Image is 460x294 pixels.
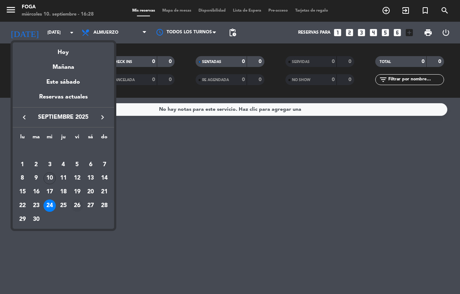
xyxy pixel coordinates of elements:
[57,186,70,198] div: 18
[84,186,97,198] div: 20
[43,185,57,199] td: 17 de septiembre de 2025
[30,199,42,212] div: 23
[16,199,29,212] div: 22
[29,185,43,199] td: 16 de septiembre de 2025
[16,159,29,171] div: 1
[43,172,57,185] td: 10 de septiembre de 2025
[84,199,97,212] div: 27
[57,172,70,185] div: 11
[71,159,83,171] div: 5
[57,172,70,185] td: 11 de septiembre de 2025
[84,199,98,213] td: 27 de septiembre de 2025
[70,133,84,144] th: viernes
[31,113,96,122] span: septiembre 2025
[16,158,29,172] td: 1 de septiembre de 2025
[97,158,111,172] td: 7 de septiembre de 2025
[57,185,70,199] td: 18 de septiembre de 2025
[13,92,114,107] div: Reservas actuales
[97,199,111,213] td: 28 de septiembre de 2025
[98,159,110,171] div: 7
[20,113,29,122] i: keyboard_arrow_left
[43,172,56,185] div: 10
[70,199,84,213] td: 26 de septiembre de 2025
[70,185,84,199] td: 19 de septiembre de 2025
[30,172,42,185] div: 9
[57,133,70,144] th: jueves
[16,172,29,185] td: 8 de septiembre de 2025
[97,133,111,144] th: domingo
[18,113,31,122] button: keyboard_arrow_left
[43,199,57,213] td: 24 de septiembre de 2025
[71,172,83,185] div: 12
[71,199,83,212] div: 26
[16,199,29,213] td: 22 de septiembre de 2025
[70,172,84,185] td: 12 de septiembre de 2025
[13,42,114,57] div: Hoy
[30,159,42,171] div: 2
[70,158,84,172] td: 5 de septiembre de 2025
[29,213,43,226] td: 30 de septiembre de 2025
[57,199,70,212] div: 25
[29,158,43,172] td: 2 de septiembre de 2025
[98,186,110,198] div: 21
[43,133,57,144] th: miércoles
[30,186,42,198] div: 16
[43,199,56,212] div: 24
[16,172,29,185] div: 8
[96,113,109,122] button: keyboard_arrow_right
[43,158,57,172] td: 3 de septiembre de 2025
[84,172,97,185] div: 13
[57,158,70,172] td: 4 de septiembre de 2025
[84,185,98,199] td: 20 de septiembre de 2025
[13,57,114,72] div: Mañana
[84,158,98,172] td: 6 de septiembre de 2025
[29,172,43,185] td: 9 de septiembre de 2025
[13,72,114,92] div: Este sábado
[43,186,56,198] div: 17
[84,172,98,185] td: 13 de septiembre de 2025
[30,213,42,226] div: 30
[16,185,29,199] td: 15 de septiembre de 2025
[16,186,29,198] div: 15
[98,199,110,212] div: 28
[43,159,56,171] div: 3
[29,199,43,213] td: 23 de septiembre de 2025
[98,172,110,185] div: 14
[16,213,29,226] div: 29
[57,159,70,171] div: 4
[57,199,70,213] td: 25 de septiembre de 2025
[29,133,43,144] th: martes
[16,133,29,144] th: lunes
[97,185,111,199] td: 21 de septiembre de 2025
[84,133,98,144] th: sábado
[98,113,107,122] i: keyboard_arrow_right
[97,172,111,185] td: 14 de septiembre de 2025
[71,186,83,198] div: 19
[84,159,97,171] div: 6
[16,144,111,158] td: SEP.
[16,213,29,226] td: 29 de septiembre de 2025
